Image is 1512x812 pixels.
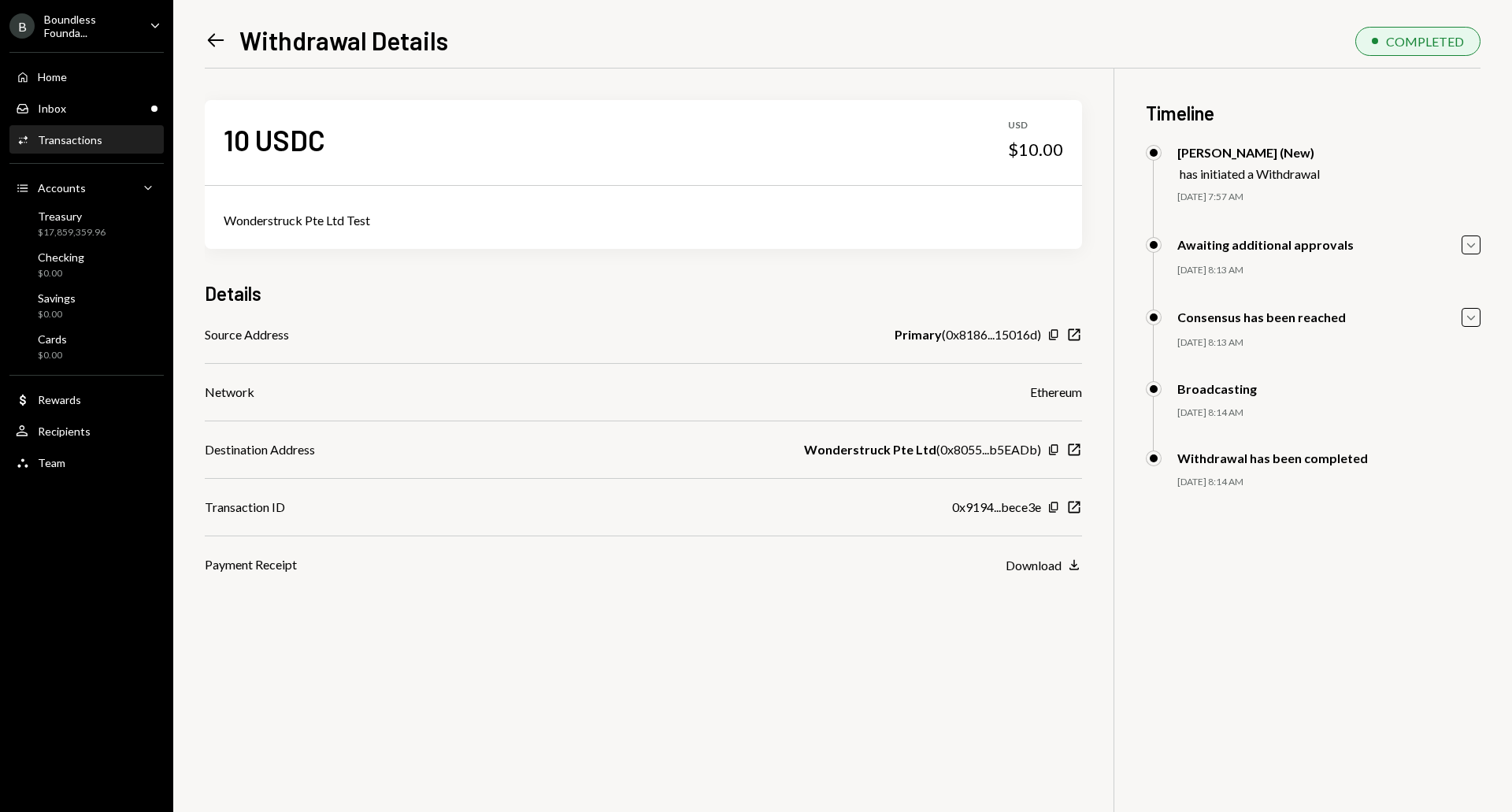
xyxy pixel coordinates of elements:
a: Inbox [9,94,164,122]
div: $17,859,359.96 [38,226,106,239]
div: [DATE] 8:14 AM [1177,476,1480,489]
div: $0.00 [38,267,84,280]
div: Transactions [38,133,102,146]
div: Recipients [38,425,91,438]
div: Transaction ID [205,498,285,517]
div: Consensus has been reached [1177,310,1346,324]
a: Treasury$17,859,359.96 [9,205,164,243]
div: Awaiting additional approvals [1177,237,1354,252]
div: 10 USDC [224,122,325,158]
b: Wonderstruck Pte Ltd [804,440,936,459]
div: Savings [38,291,76,305]
div: USD [1008,119,1063,132]
div: Team [38,456,65,469]
div: $10.00 [1008,139,1063,161]
div: Network [205,383,254,402]
div: Inbox [38,102,66,115]
button: Download [1006,557,1082,574]
div: Rewards [38,393,81,406]
a: Recipients [9,417,164,445]
div: Payment Receipt [205,555,297,574]
div: Broadcasting [1177,381,1257,396]
div: Treasury [38,209,106,223]
div: COMPLETED [1386,34,1464,49]
h1: Withdrawal Details [239,24,448,56]
div: Withdrawal has been completed [1177,450,1368,465]
div: [DATE] 8:13 AM [1177,264,1480,277]
div: $0.00 [38,308,76,321]
a: Checking$0.00 [9,246,164,284]
a: Savings$0.00 [9,287,164,324]
div: Source Address [205,325,289,344]
div: Checking [38,250,84,264]
div: B [9,13,35,39]
b: Primary [895,325,942,344]
h3: Details [205,280,261,306]
a: Team [9,448,164,476]
a: Home [9,62,164,91]
div: Destination Address [205,440,315,459]
div: $0.00 [38,349,67,362]
div: Cards [38,332,67,346]
h3: Timeline [1146,100,1480,126]
a: Cards$0.00 [9,328,164,365]
div: [PERSON_NAME] (New) [1177,145,1320,160]
div: Boundless Founda... [44,13,137,39]
a: Accounts [9,173,164,202]
div: ( 0x8055...b5EADb ) [804,440,1041,459]
div: Wonderstruck Pte Ltd Test [224,211,1063,230]
div: Download [1006,558,1062,573]
a: Rewards [9,385,164,413]
div: 0x9194...bece3e [952,498,1041,517]
div: Ethereum [1030,383,1082,402]
div: [DATE] 7:57 AM [1177,191,1480,204]
div: [DATE] 8:13 AM [1177,336,1480,350]
div: has initiated a Withdrawal [1180,166,1320,181]
div: Home [38,70,67,83]
div: ( 0x8186...15016d ) [895,325,1041,344]
a: Transactions [9,125,164,154]
div: [DATE] 8:14 AM [1177,406,1480,420]
div: Accounts [38,181,86,195]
